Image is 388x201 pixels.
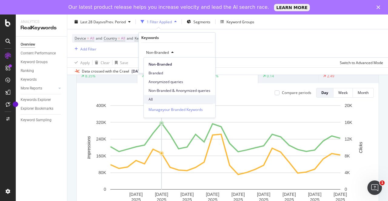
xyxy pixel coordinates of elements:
[96,36,102,41] span: and
[21,19,62,24] div: Analytics
[149,88,210,93] span: Non-Branded & Anonymized queries
[144,50,169,55] span: Non-Branded
[321,90,328,95] div: Day
[149,79,210,85] span: Anonymized queries
[21,24,62,31] div: RealKeywords
[141,62,160,68] button: Cancel
[149,106,203,113] a: Manageyour Branded Keywords
[353,88,374,98] button: Month
[99,170,106,175] text: 80K
[333,192,347,197] text: [DATE]
[149,97,210,102] span: All
[21,68,63,74] a: Ranking
[218,17,257,27] button: Keyword Groups
[193,19,210,24] span: Segments
[121,34,125,43] span: All
[96,103,106,108] text: 400K
[72,45,96,53] button: Add Filter
[132,69,143,74] span: 2025 Aug. 7th
[21,41,35,48] div: Overview
[226,19,254,24] div: Keyword Groups
[21,85,42,92] div: More Reports
[333,88,353,98] button: Week
[82,69,129,74] div: Data crossed with the Crawl
[75,36,86,41] span: Device
[21,117,63,123] a: Keyword Sampling
[376,5,383,9] div: Close
[112,58,128,67] button: Save
[102,19,126,24] span: vs Prev. Period
[21,97,51,103] div: Keywords Explorer
[184,17,213,27] button: Segments
[96,154,106,158] text: 160K
[232,192,245,197] text: [DATE]
[21,117,52,123] div: Keyword Sampling
[345,120,353,125] text: 16K
[21,105,63,112] a: Explorer Bookmarks
[149,106,203,113] div: Manage your Branded Keywords
[80,60,90,65] div: Apply
[129,68,151,75] button: [DATE]
[155,192,168,197] text: [DATE]
[274,4,310,11] a: LEARN MORE
[101,60,110,65] div: Clear
[135,36,151,41] span: Keywords
[69,4,269,10] div: Our latest product release helps you increase velocity and lead the AI search race.
[86,136,91,159] text: Impressions
[345,103,353,108] text: 20K
[149,70,210,76] span: Branded
[21,50,56,57] div: Content Performance
[13,102,18,107] div: Tooltip anchor
[96,120,106,125] text: 320K
[104,187,106,192] text: 0
[367,180,382,195] iframe: Intercom live chat
[316,88,333,98] button: Day
[345,137,353,141] text: 12K
[21,76,63,83] a: Keywords
[327,73,334,79] div: 2.49
[180,192,194,197] text: [DATE]
[144,48,176,57] button: Non-Branded
[21,85,57,92] a: More Reports
[104,36,117,41] span: Country
[308,192,321,197] text: [DATE]
[80,19,102,24] span: Last 28 Days
[138,17,179,27] button: 1 Filter Applied
[147,19,172,24] div: 1 Filter Applied
[21,97,63,103] a: Keywords Explorer
[90,34,94,43] span: All
[141,35,159,40] div: Keywords
[72,17,133,27] button: Last 28 DaysvsPrev. Period
[282,90,311,95] div: Compare periods
[21,59,63,65] a: Keyword Groups
[340,60,383,65] div: Switch to Advanced Mode
[129,192,143,197] text: [DATE]
[345,170,350,175] text: 4K
[87,36,89,41] span: =
[118,36,120,41] span: =
[206,192,219,197] text: [DATE]
[283,192,296,197] text: [DATE]
[149,62,210,67] span: Non-Branded
[21,59,48,65] div: Keyword Groups
[72,58,90,67] button: Apply
[85,73,95,79] div: 8.35%
[267,73,274,79] div: 0.14
[21,105,53,112] div: Explorer Bookmarks
[337,58,383,67] button: Switch to Advanced Mode
[345,154,350,158] text: 8K
[127,36,133,41] span: and
[21,76,37,83] div: Keywords
[345,187,347,192] text: 0
[21,50,63,57] a: Content Performance
[120,60,128,65] div: Save
[257,192,270,197] text: [DATE]
[358,90,369,95] div: Month
[21,41,63,48] a: Overview
[80,46,96,51] div: Add Filter
[358,142,363,153] text: Clicks
[92,58,110,67] button: Clear
[21,68,34,74] div: Ranking
[96,137,106,141] text: 240K
[380,180,385,185] span: 1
